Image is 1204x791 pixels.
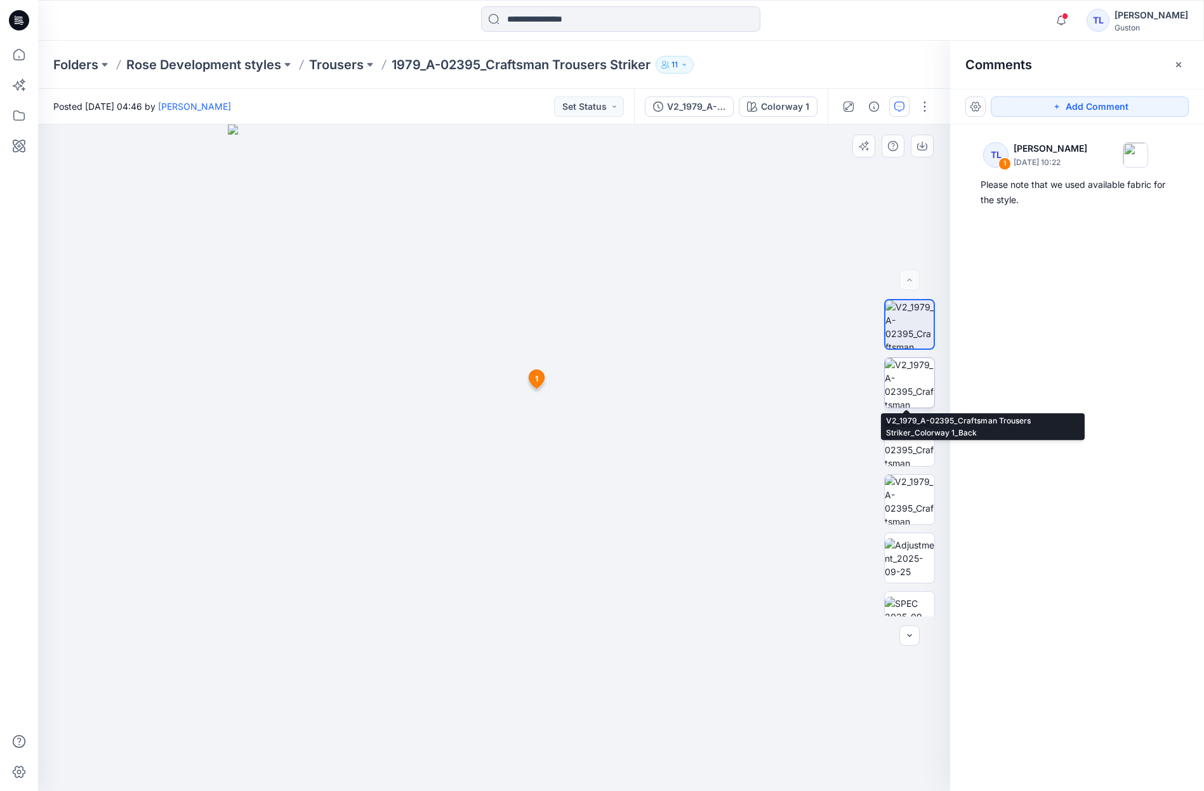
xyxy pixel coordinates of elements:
div: Guston [1115,23,1188,32]
span: Posted [DATE] 04:46 by [53,100,231,113]
h2: Comments [965,57,1032,72]
a: Trousers [309,56,364,74]
img: eyJhbGciOiJIUzI1NiIsImtpZCI6IjAiLCJzbHQiOiJzZXMiLCJ0eXAiOiJKV1QifQ.eyJkYXRhIjp7InR5cGUiOiJzdG9yYW... [228,124,761,791]
button: Add Comment [991,96,1189,117]
img: V2_1979_A-02395_Craftsman Trousers Striker_Colorway 1_Front [885,300,934,349]
img: Adjustment_2025-09-25 [885,538,934,578]
button: V2_1979_A-02395_Craftsman Trousers Striker [645,96,734,117]
div: TL [983,142,1009,168]
div: [PERSON_NAME] [1115,8,1188,23]
p: 11 [671,58,678,72]
a: [PERSON_NAME] [158,101,231,112]
img: V2_1979_A-02395_Craftsman Trousers Striker_Colorway 1_Right [885,475,934,524]
div: V2_1979_A-02395_Craftsman Trousers Striker [667,100,725,114]
div: TL [1087,9,1109,32]
img: SPEC 2025-09-26 095107 [885,597,934,637]
a: Rose Development styles [126,56,281,74]
p: [DATE] 10:22 [1014,156,1087,169]
img: V2_1979_A-02395_Craftsman Trousers Striker_Colorway 1_Back [885,358,934,408]
button: 11 [656,56,694,74]
button: Details [864,96,884,117]
button: Colorway 1 [739,96,817,117]
img: V2_1979_A-02395_Craftsman Trousers Striker_Colorway 1_Left [885,416,934,466]
p: 1979_A-02395_Craftsman Trousers Striker [392,56,651,74]
p: [PERSON_NAME] [1014,141,1087,156]
div: Colorway 1 [761,100,809,114]
a: Folders [53,56,98,74]
div: 1 [998,157,1011,170]
div: Please note that we used available fabric for the style. [981,177,1174,208]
